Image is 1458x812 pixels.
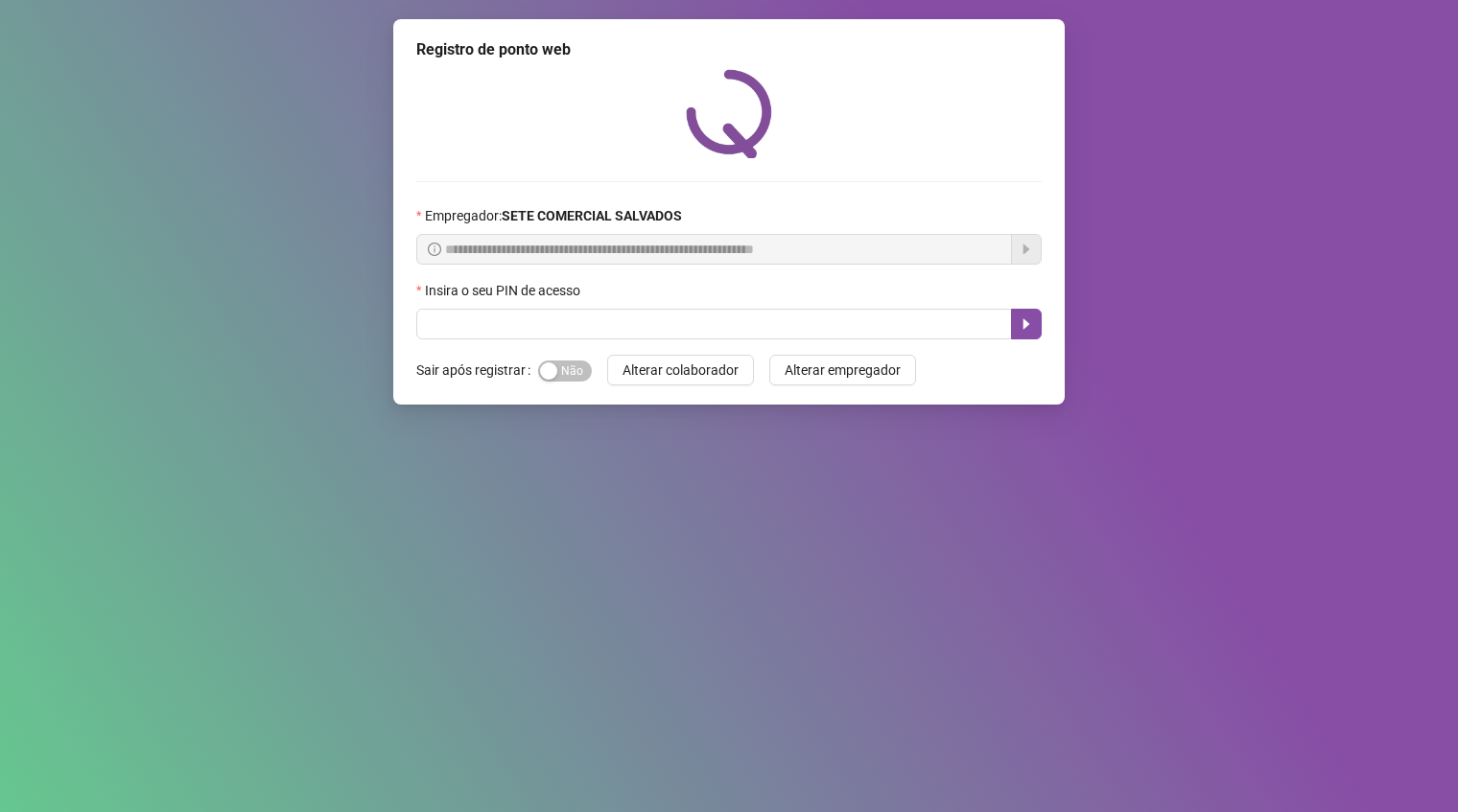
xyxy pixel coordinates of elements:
[769,355,916,385] button: Alterar empregador
[428,243,441,256] span: info-circle
[1019,316,1034,332] span: caret-right
[607,355,754,385] button: Alterar colaborador
[425,205,682,226] span: Empregador :
[502,208,682,223] strong: SETE COMERCIAL SALVADOS
[623,360,739,381] span: Alterar colaborador
[416,280,593,301] label: Insira o seu PIN de acesso
[416,38,1042,61] div: Registro de ponto web
[785,360,901,381] span: Alterar empregador
[416,355,538,385] label: Sair após registrar
[686,69,772,158] img: QRPoint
